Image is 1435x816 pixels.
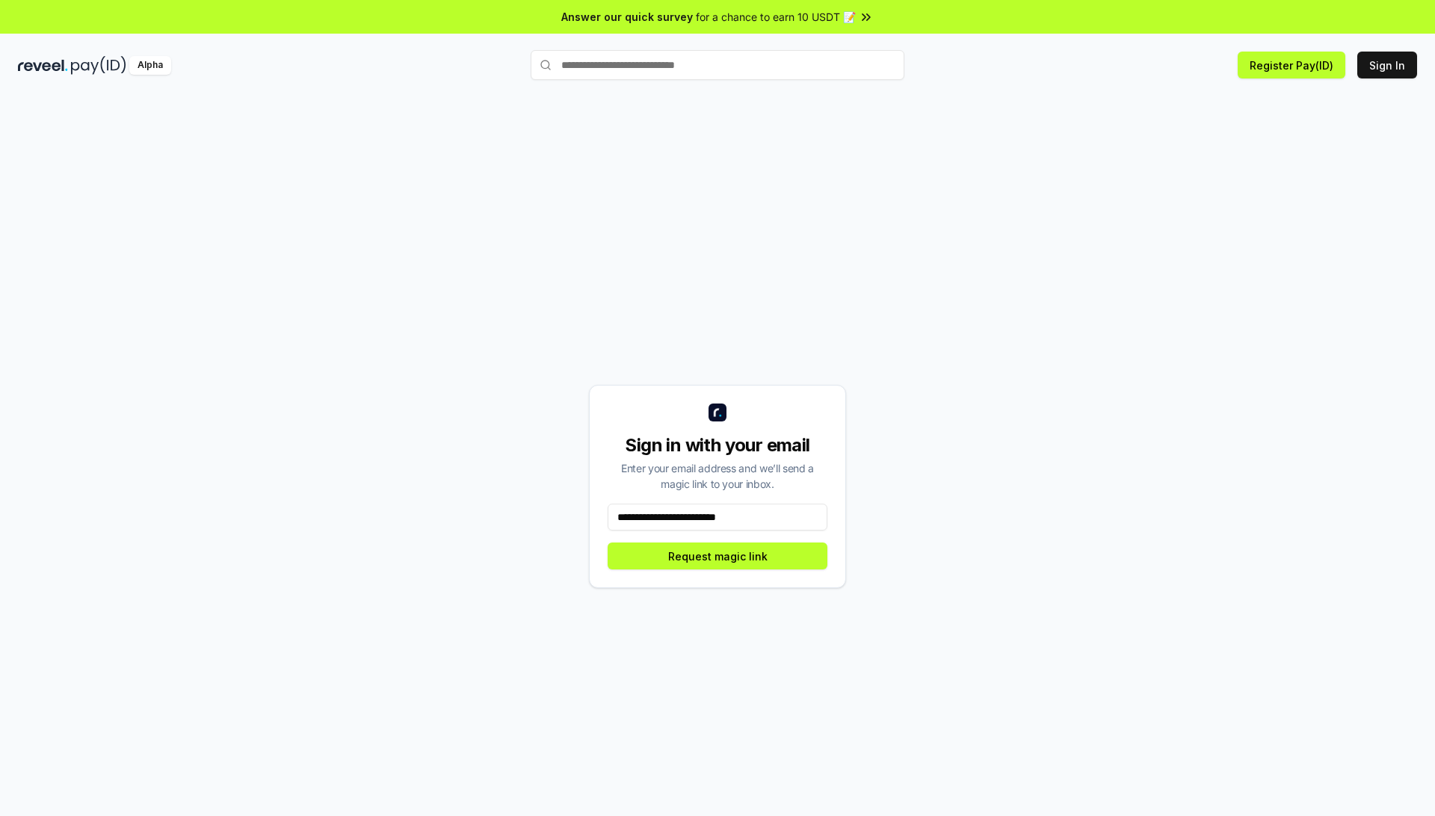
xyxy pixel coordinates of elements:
[709,404,726,421] img: logo_small
[608,460,827,492] div: Enter your email address and we’ll send a magic link to your inbox.
[18,56,68,75] img: reveel_dark
[696,9,856,25] span: for a chance to earn 10 USDT 📝
[129,56,171,75] div: Alpha
[608,433,827,457] div: Sign in with your email
[1238,52,1345,78] button: Register Pay(ID)
[608,543,827,569] button: Request magic link
[561,9,693,25] span: Answer our quick survey
[71,56,126,75] img: pay_id
[1357,52,1417,78] button: Sign In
